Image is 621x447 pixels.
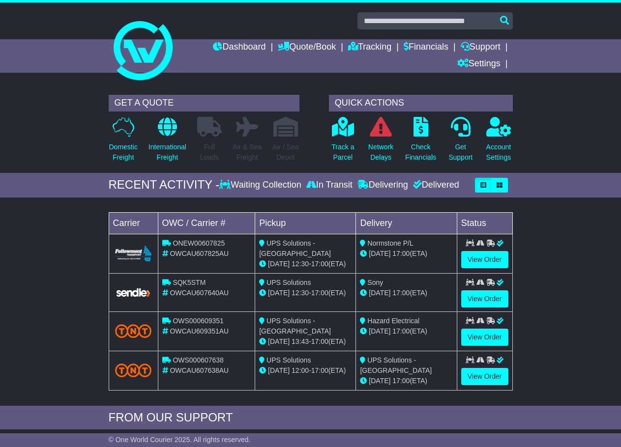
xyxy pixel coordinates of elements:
a: AccountSettings [486,116,512,168]
span: 17:00 [311,289,328,297]
span: 17:00 [311,260,328,268]
td: Carrier [109,212,158,234]
p: Full Loads [197,142,222,163]
span: OWCAU607640AU [170,289,229,297]
span: ONEW00607825 [173,239,225,247]
span: UPS Solutions [266,279,311,286]
a: Financials [404,39,448,56]
a: DomesticFreight [109,116,138,168]
p: Track a Parcel [331,142,354,163]
span: OWCAU609351AU [170,327,229,335]
a: Tracking [348,39,391,56]
span: [DATE] [268,289,290,297]
span: UPS Solutions [266,356,311,364]
span: OWS000609351 [173,317,224,325]
span: Sony [367,279,383,286]
span: © One World Courier 2025. All rights reserved. [109,436,251,444]
div: - (ETA) [259,365,352,376]
div: - (ETA) [259,288,352,298]
a: View Order [461,290,508,307]
p: Air & Sea Freight [233,142,262,163]
div: - (ETA) [259,259,352,269]
span: 17:00 [392,289,410,297]
span: 17:00 [392,250,410,257]
a: CheckFinancials [405,116,437,168]
img: GetCarrierServiceLogo [115,287,152,298]
span: OWCAU607825AU [170,250,229,257]
a: Quote/Book [278,39,336,56]
p: Domestic Freight [109,142,138,163]
p: Get Support [448,142,473,163]
p: Network Delays [368,142,393,163]
a: Track aParcel [331,116,355,168]
a: Support [461,39,501,56]
td: Status [457,212,512,234]
span: OWS000607638 [173,356,224,364]
div: Delivering [355,180,411,191]
span: [DATE] [369,327,390,335]
span: 17:00 [392,377,410,385]
div: GET A QUOTE [109,95,299,112]
span: UPS Solutions - [GEOGRAPHIC_DATA] [259,239,331,257]
td: Pickup [255,212,356,234]
a: View Order [461,251,508,268]
span: 13:43 [292,337,309,345]
span: 17:00 [392,327,410,335]
td: OWC / Carrier # [158,212,255,234]
span: 12:00 [292,366,309,374]
span: Normstone P/L [367,239,413,247]
span: 17:00 [311,337,328,345]
p: International Freight [148,142,186,163]
img: TNT_Domestic.png [115,363,152,377]
span: [DATE] [268,260,290,268]
div: Delivered [411,180,459,191]
a: NetworkDelays [368,116,394,168]
span: [DATE] [369,289,390,297]
div: - (ETA) [259,336,352,347]
span: [DATE] [369,377,390,385]
div: (ETA) [360,249,452,259]
span: Hazard Electrical [367,317,419,325]
span: OWCAU607638AU [170,366,229,374]
p: Check Financials [405,142,436,163]
span: UPS Solutions - [GEOGRAPHIC_DATA] [360,356,432,374]
div: (ETA) [360,376,452,386]
img: Followmont_Transport.png [115,246,152,262]
span: [DATE] [369,250,390,257]
div: In Transit [304,180,355,191]
div: RECENT ACTIVITY - [109,178,220,192]
img: TNT_Domestic.png [115,324,152,337]
div: (ETA) [360,326,452,336]
a: View Order [461,329,508,346]
div: (ETA) [360,288,452,298]
span: 17:00 [311,366,328,374]
span: 12:30 [292,260,309,268]
a: InternationalFreight [148,116,187,168]
a: Dashboard [213,39,266,56]
div: Waiting Collection [219,180,303,191]
div: FROM OUR SUPPORT [109,411,513,425]
span: UPS Solutions - [GEOGRAPHIC_DATA] [259,317,331,335]
a: GetSupport [448,116,473,168]
span: [DATE] [268,337,290,345]
span: [DATE] [268,366,290,374]
div: QUICK ACTIONS [329,95,513,112]
p: Air / Sea Depot [272,142,299,163]
p: Account Settings [486,142,511,163]
span: 12:30 [292,289,309,297]
span: SQK5STM [173,279,206,286]
a: Settings [457,56,501,73]
td: Delivery [356,212,457,234]
a: View Order [461,368,508,385]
